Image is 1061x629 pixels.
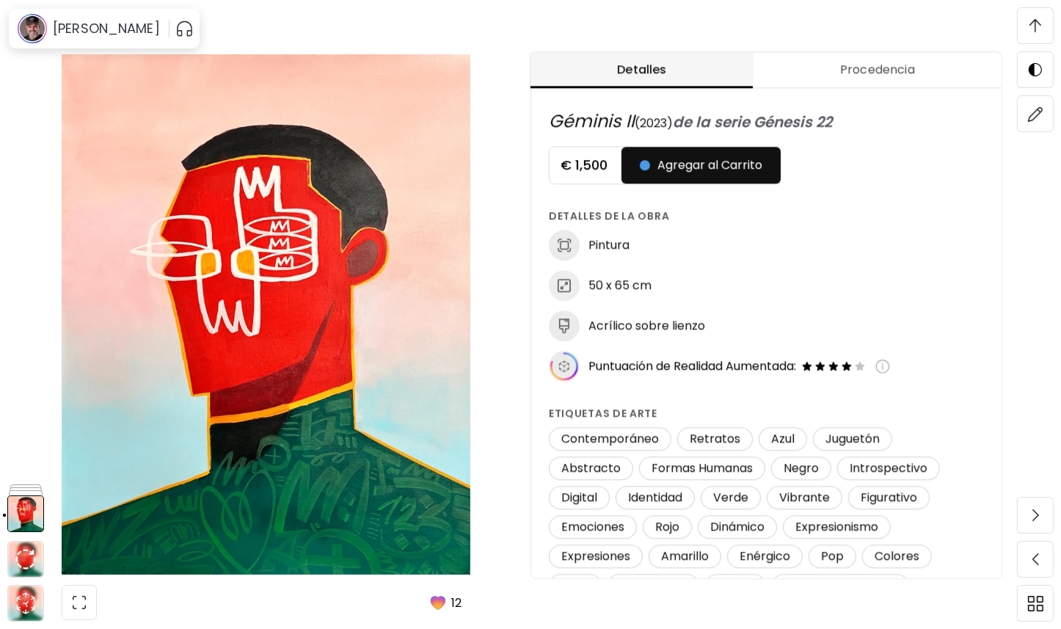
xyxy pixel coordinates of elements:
span: Puntuación de Realidad Aumentada: [588,358,796,374]
span: Expresionismo [787,519,887,535]
span: Rojo [646,519,688,535]
span: Azul [762,431,803,447]
img: filled-star-icon [840,360,853,373]
span: Pop [812,548,853,564]
span: Caprichoso [611,578,696,594]
span: Expresiones [553,548,639,564]
img: filled-star-icon [814,360,827,373]
h6: 50 x 65 cm [588,277,652,294]
span: Figurativo [852,490,926,506]
span: Retratos [681,431,749,447]
span: Grafiti [709,578,762,594]
h6: Acrílico sobre lienzo [588,318,705,334]
span: Verde [704,490,757,506]
button: favorites12 [416,583,470,622]
p: 12 [451,594,462,612]
span: Formas Humanas [643,460,762,476]
h6: Pintura [588,237,630,253]
img: dimensions [549,270,580,301]
img: favorites [428,592,448,613]
h6: [PERSON_NAME] [53,20,160,37]
h5: € 1,500 [550,156,621,174]
img: filled-star-icon [827,360,840,373]
span: Formas Abstractas [776,578,905,594]
h6: Detalles de la obra [549,208,984,224]
h6: Etiquetas de arte [549,405,984,421]
span: Negro [775,460,828,476]
img: medium [549,310,580,341]
span: de la serie Génesis 22 [673,112,832,132]
span: Emociones [553,519,633,535]
span: Géminis II [549,109,635,133]
img: discipline [549,230,580,261]
span: Vibrante [770,490,839,506]
span: Detalles [539,61,745,79]
span: Digital [553,490,606,506]
span: Introspectivo [841,460,936,476]
span: Colores [866,548,928,564]
div: animation [14,592,37,615]
img: icon [549,351,580,382]
span: Amarillo [652,548,718,564]
span: Identidad [619,490,691,506]
span: Agregar al Carrito [640,156,762,174]
img: empty-star-icon [853,360,867,373]
img: info-icon [875,359,890,374]
button: Agregar al Carrito [621,147,781,183]
span: Contemporáneo [553,431,668,447]
span: Rosa [553,578,598,594]
img: filled-star-icon [801,360,814,373]
span: Procedencia [762,61,993,79]
button: pauseOutline IconGradient Icon [175,17,194,40]
span: ( 2023 ) [635,114,673,131]
span: Juguetón [817,431,889,447]
span: Enérgico [731,548,799,564]
span: Abstracto [553,460,630,476]
span: Dinámico [701,519,773,535]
